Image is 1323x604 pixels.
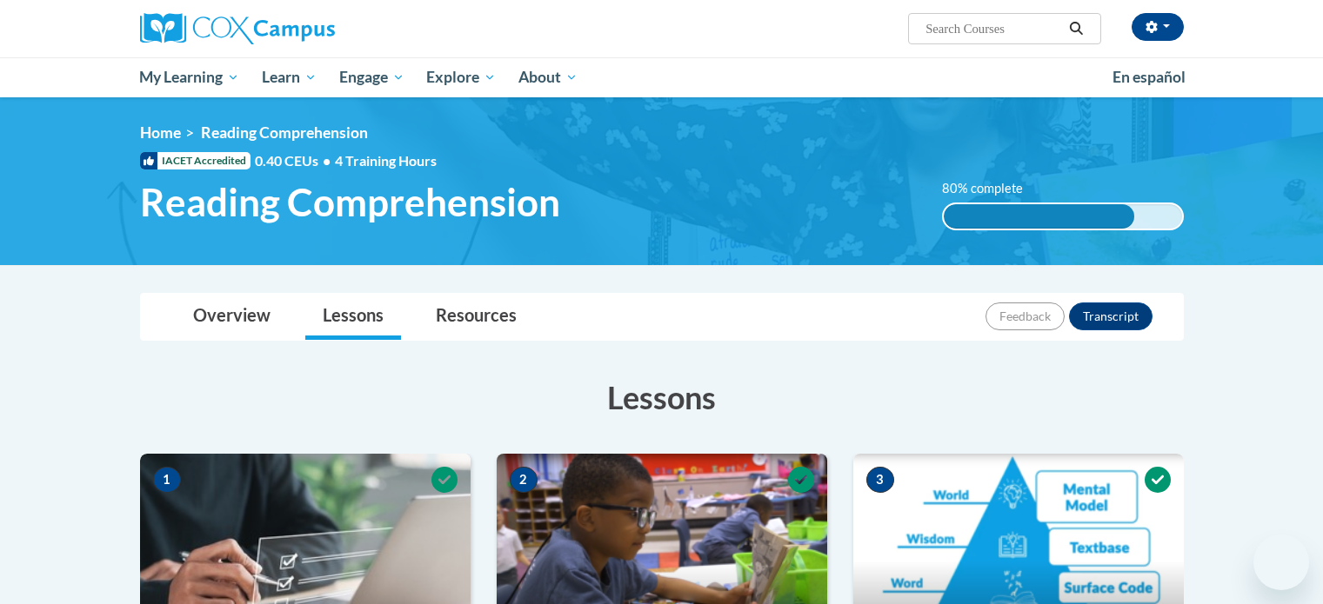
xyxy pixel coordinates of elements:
input: Search Courses [924,18,1063,39]
span: Learn [262,67,317,88]
button: Account Settings [1132,13,1184,41]
h3: Lessons [140,375,1184,419]
span: Reading Comprehension [140,179,560,225]
span: 3 [866,467,894,493]
label: 80% complete [942,179,1042,198]
a: Cox Campus [140,13,471,44]
span: 4 Training Hours [335,152,437,169]
a: En español [1101,59,1197,96]
button: Search [1063,18,1089,39]
span: 0.40 CEUs [255,151,335,170]
span: Explore [426,67,496,88]
div: Main menu [114,57,1210,97]
span: 2 [510,467,538,493]
span: Reading Comprehension [201,123,368,142]
button: Feedback [986,302,1065,330]
img: Cox Campus [140,13,335,44]
a: Explore [415,57,507,97]
a: Engage [328,57,416,97]
a: Overview [176,294,288,340]
a: Home [140,123,181,142]
span: Engage [339,67,404,88]
div: 80% complete [944,204,1134,229]
span: About [518,67,578,88]
a: Learn [251,57,328,97]
iframe: Button to launch messaging window [1253,534,1309,590]
a: About [507,57,589,97]
button: Transcript [1069,302,1153,330]
a: Lessons [305,294,401,340]
a: My Learning [129,57,251,97]
span: • [323,152,331,169]
span: My Learning [139,67,239,88]
span: IACET Accredited [140,152,251,169]
span: En español [1113,68,1186,86]
span: 1 [153,467,181,493]
a: Resources [418,294,534,340]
